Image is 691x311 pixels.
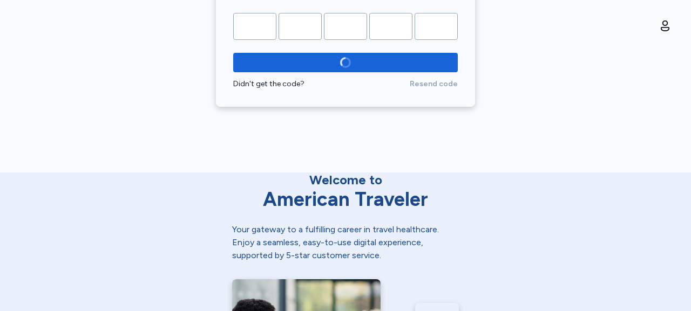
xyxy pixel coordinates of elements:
[415,13,458,40] input: Please enter OTP character 5
[232,189,459,210] div: American Traveler
[232,171,459,189] div: Welcome to
[324,13,367,40] input: Please enter OTP character 3
[232,223,459,262] div: Your gateway to a fulfilling career in travel healthcare. Enjoy a seamless, easy-to-use digital e...
[410,79,458,89] span: Resend code
[279,13,322,40] input: Please enter OTP character 2
[233,13,276,40] input: Please enter OTP character 1
[369,13,412,40] input: Please enter OTP character 4
[233,79,410,89] div: Didn't get the code?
